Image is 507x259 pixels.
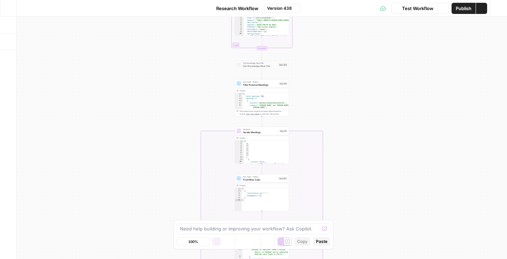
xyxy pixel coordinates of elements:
[216,5,258,12] span: Research Workflow
[235,161,244,163] div: 10
[235,31,244,33] div: 9
[264,4,301,13] button: Version 438
[241,98,243,100] span: Toggle code folding, rows 3 through 9
[456,5,471,12] span: Publish
[235,192,242,195] div: 3
[316,238,327,245] span: Paste
[241,93,243,96] span: Toggle code folding, rows 1 through 10
[235,19,244,22] div: 4
[452,3,476,14] button: Publish
[243,81,278,83] span: Run Code · Python
[243,175,277,178] span: Run Code · Python
[279,82,287,85] div: Step 106
[243,178,277,181] span: Find Other Calls
[235,24,244,26] div: 6
[235,249,243,256] div: 7
[235,93,243,96] div: 1
[294,237,310,246] button: Copy
[235,26,244,29] div: 7
[243,64,277,68] span: Get Knowledge Base File
[235,195,242,197] div: 4
[235,22,244,24] div: 5
[240,184,283,187] div: Output
[257,46,267,50] div: Complete
[235,159,244,161] div: 9
[243,62,277,64] span: Get Knowledge Base File
[235,104,243,109] div: 6
[240,89,283,92] div: Output
[243,130,278,134] span: Iterate Meetings
[235,197,242,199] div: 5
[246,113,259,115] span: Copy the output
[235,46,289,50] div: Complete
[262,164,263,174] g: Edge from step_110 to step_857
[267,5,292,12] span: Version 438
[206,3,263,14] button: Research Workflow
[235,256,243,258] div: 8
[242,156,244,159] span: Toggle code folding, rows 8 through 13
[240,137,283,139] div: Output
[188,239,198,244] span: 100%
[235,150,244,152] div: 5
[235,17,244,20] div: 3
[262,50,263,60] g: Edge from step_727-iteration-end to step_854
[235,143,244,145] div: 2
[235,61,289,69] div: Get Knowledge Base FileGet Knowledge Base FileStep 854
[241,100,243,102] span: Toggle code folding, rows 4 through 8
[402,5,433,12] span: Test Workflow
[235,154,244,157] div: 7
[262,211,263,221] g: Edge from step_857 to step_860
[240,190,242,192] span: Toggle code folding, rows 2 through 5
[262,69,263,79] g: Edge from step_854 to step_106
[235,190,242,192] div: 2
[235,140,244,143] div: 1
[240,188,242,190] span: Toggle code folding, rows 1 through 6
[235,163,244,166] div: 11
[235,127,289,164] div: IterationIterate MeetingsStep 110Output[ [], [], [], [], [], [], [ { "success":false, "message":"...
[262,116,263,127] g: Edge from step_106 to step_110
[243,83,278,86] span: Filter External Meetings
[243,128,278,131] span: Iteration
[242,159,244,161] span: Toggle code folding, rows 9 through 12
[279,129,287,132] div: Step 110
[235,33,244,40] div: 10
[235,156,244,159] div: 8
[235,98,243,100] div: 3
[235,79,289,116] div: Run Code · PythonFilter External MeetingsStep 106Output{ "total_meetings":30, "meetings":[ { "eve...
[235,174,289,211] div: Run Code · PythonFind Other CallsStep 857Output[ { "continuation_key":" ", "engagements":[] }]
[279,177,287,180] div: Step 857
[279,63,288,66] div: Step 854
[235,147,244,150] div: 4
[235,152,244,154] div: 6
[235,102,243,105] div: 5
[235,95,243,98] div: 2
[240,110,287,115] div: This output is too large & has been abbreviated for review. to view the full content.
[242,140,244,143] span: Toggle code folding, rows 1 through 350
[297,238,308,245] span: Copy
[235,199,242,201] div: 6
[235,145,244,147] div: 3
[235,100,243,102] div: 4
[391,3,438,14] button: Test Workflow
[235,28,244,31] div: 8
[313,237,330,246] button: Paste
[235,188,242,190] div: 1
